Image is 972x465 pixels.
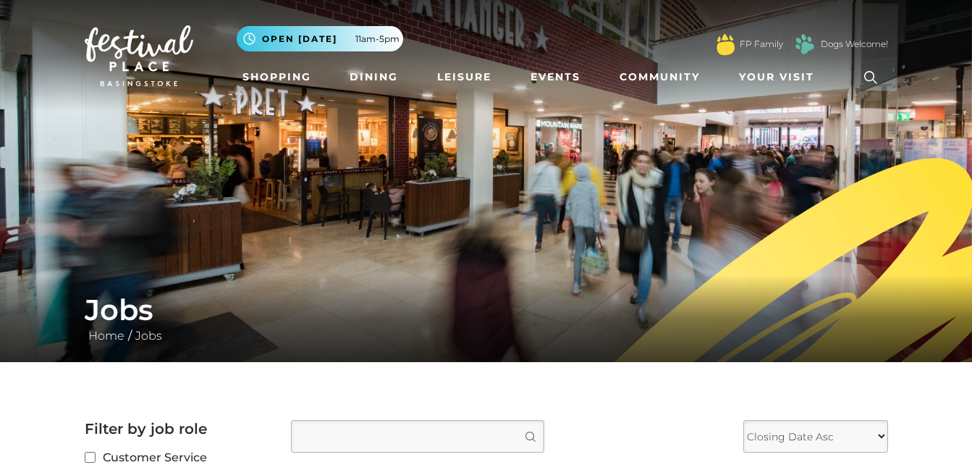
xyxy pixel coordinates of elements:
[85,25,193,86] img: Festival Place Logo
[237,64,317,91] a: Shopping
[355,33,400,46] span: 11am-5pm
[132,329,166,343] a: Jobs
[614,64,706,91] a: Community
[237,26,403,51] button: Open [DATE] 11am-5pm
[344,64,404,91] a: Dining
[739,70,814,85] span: Your Visit
[85,293,888,327] h1: Jobs
[85,329,128,343] a: Home
[740,38,783,51] a: FP Family
[262,33,337,46] span: Open [DATE]
[74,293,899,345] div: /
[431,64,497,91] a: Leisure
[733,64,827,91] a: Your Visit
[525,64,586,91] a: Events
[821,38,888,51] a: Dogs Welcome!
[85,420,269,437] h2: Filter by job role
